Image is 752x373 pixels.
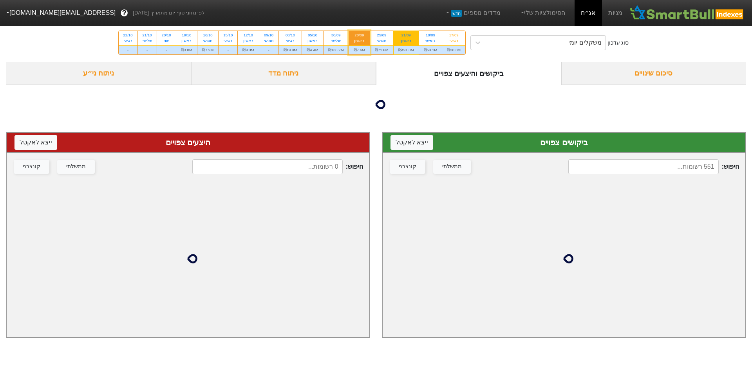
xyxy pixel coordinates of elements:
input: 551 רשומות... [568,159,719,174]
div: קונצרני [23,162,40,171]
div: ניתוח ני״ע [6,62,191,85]
button: קונצרני [14,160,49,174]
div: ₪7.6M [349,45,370,54]
div: סוג עדכון [607,39,629,47]
div: שלישי [143,38,152,43]
button: ייצא לאקסל [390,135,433,150]
div: רביעי [284,38,297,43]
div: - [259,45,278,54]
div: ביקושים צפויים [390,137,738,148]
div: 18/09 [424,32,437,38]
img: loading... [367,95,385,114]
img: loading... [179,249,197,268]
button: ממשלתי [57,160,95,174]
div: ₪491.8M [394,45,419,54]
a: מדדים נוספיםחדש [441,5,504,21]
div: 05/10 [307,32,318,38]
div: ראשון [398,38,414,43]
div: סיכום שינויים [561,62,747,85]
span: ? [122,8,127,18]
div: - [138,45,157,54]
div: רביעי [447,38,461,43]
button: ייצא לאקסל [14,135,57,150]
span: חדש [451,10,462,17]
div: 19/10 [181,32,192,38]
div: 22/10 [123,32,133,38]
span: חיפוש : [192,159,363,174]
span: לפי נתוני סוף יום מתאריך [DATE] [133,9,204,17]
div: 17/09 [447,32,461,38]
div: רביעי [123,38,133,43]
div: ניתוח מדד [191,62,376,85]
button: קונצרני [390,160,425,174]
span: חיפוש : [568,159,739,174]
div: ראשון [354,38,365,43]
div: 28/09 [354,32,365,38]
div: ראשון [181,38,192,43]
div: 09/10 [264,32,274,38]
div: - [157,45,176,54]
div: חמישי [375,38,389,43]
div: 08/10 [284,32,297,38]
div: ביקושים והיצעים צפויים [376,62,561,85]
div: ₪71.6M [370,45,393,54]
div: היצעים צפויים [14,137,362,148]
div: ראשון [307,38,318,43]
div: ממשלתי [442,162,462,171]
div: ₪7.9M [197,45,218,54]
a: הסימולציות שלי [516,5,569,21]
div: - [219,45,237,54]
div: 16/10 [202,32,213,38]
div: ממשלתי [66,162,86,171]
div: שלישי [328,38,344,43]
div: חמישי [264,38,274,43]
div: 25/09 [375,32,389,38]
div: ₪19.9M [279,45,302,54]
div: 21/10 [143,32,152,38]
div: חמישי [424,38,437,43]
input: 0 רשומות... [192,159,343,174]
div: ₪53.1M [419,45,442,54]
div: ₪138.2M [324,45,349,54]
div: ₪20.3M [442,45,465,54]
div: ₪3.8M [176,45,197,54]
img: loading... [555,249,573,268]
div: קונצרני [399,162,416,171]
div: ₪4.4M [302,45,323,54]
div: שני [162,38,171,43]
div: משקלים יומי [568,38,601,47]
div: ראשון [242,38,254,43]
div: 20/10 [162,32,171,38]
div: ₪9.3M [238,45,258,54]
div: 21/09 [398,32,414,38]
div: 15/10 [223,32,233,38]
div: 12/10 [242,32,254,38]
div: רביעי [223,38,233,43]
div: 30/09 [328,32,344,38]
img: SmartBull [629,5,746,21]
button: ממשלתי [433,160,471,174]
div: - [119,45,137,54]
div: חמישי [202,38,213,43]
